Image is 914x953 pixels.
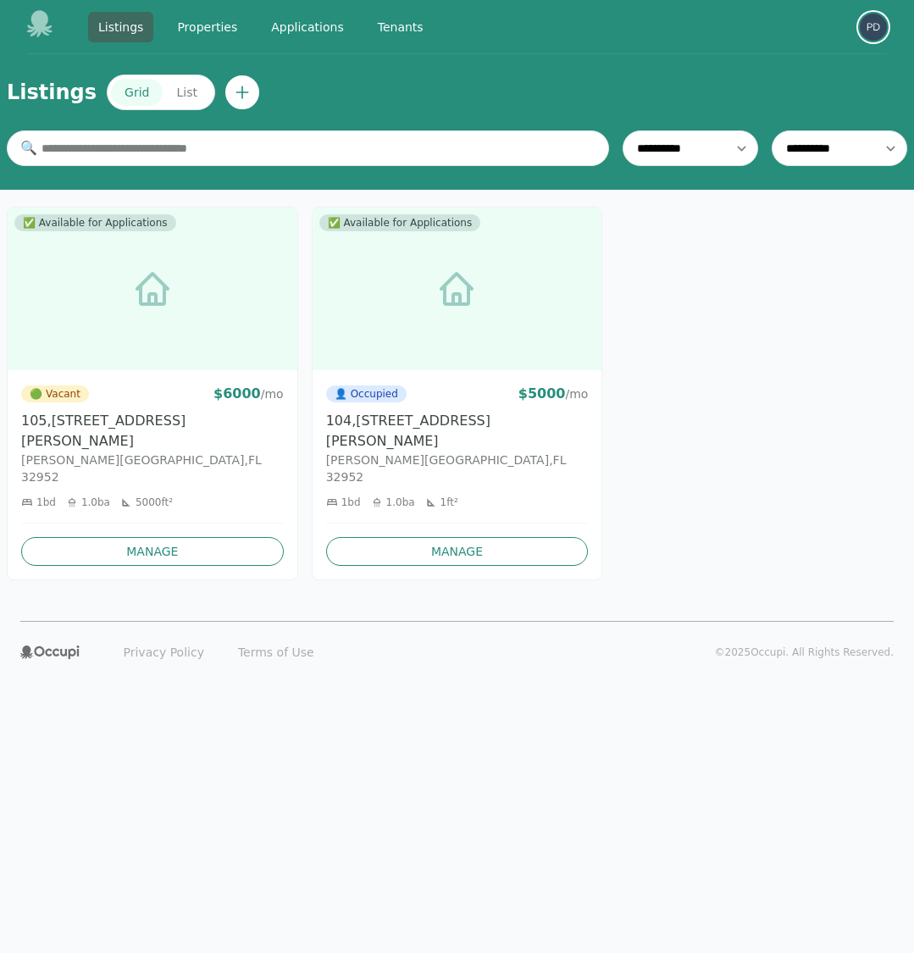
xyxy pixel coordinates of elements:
span: Vacant [21,385,89,402]
p: [PERSON_NAME][GEOGRAPHIC_DATA] , FL 32952 [21,452,284,485]
span: ✅ Available for Applications [14,214,176,231]
span: $ 6000 [213,385,261,402]
button: Grid [111,79,163,106]
a: Listings [88,12,153,42]
h3: 104, [STREET_ADDRESS][PERSON_NAME] [326,411,589,452]
span: / mo [261,387,284,401]
a: Terms of Use [228,639,324,666]
button: Create new listing [225,75,259,109]
span: occupied [335,387,347,401]
span: 1.0 ba [386,496,415,509]
span: 1 ft² [440,496,458,509]
h1: Listings [7,79,97,106]
span: 1.0 ba [81,496,110,509]
h3: 105, [STREET_ADDRESS][PERSON_NAME] [21,411,284,452]
span: / mo [565,387,588,401]
button: List [163,79,210,106]
span: 5000 ft² [136,496,173,509]
a: Properties [167,12,247,42]
a: Privacy Policy [114,639,214,666]
span: ✅ Available for Applications [319,214,481,231]
a: Applications [261,12,354,42]
span: vacant [30,387,42,401]
p: © 2025 Occupi. All Rights Reserved. [715,645,894,659]
a: Manage [326,537,589,566]
a: Manage [21,537,284,566]
span: $ 5000 [518,385,566,402]
a: Tenants [368,12,434,42]
span: Occupied [326,385,407,402]
span: 1 bd [341,496,361,509]
p: [PERSON_NAME][GEOGRAPHIC_DATA] , FL 32952 [326,452,589,485]
span: 1 bd [36,496,56,509]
